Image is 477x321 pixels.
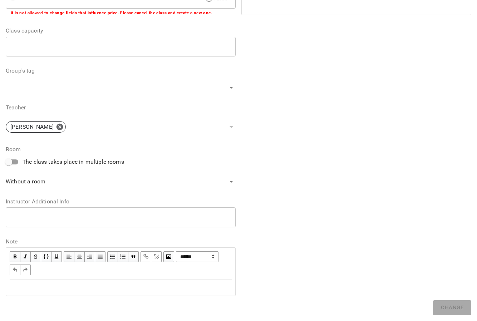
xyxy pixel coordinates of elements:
[151,251,162,262] button: Remove Link
[20,251,31,262] button: Italic
[6,119,236,135] div: [PERSON_NAME]
[118,251,128,262] button: OL
[6,239,236,245] label: Note
[51,251,62,262] button: Underline
[20,265,31,275] button: Redo
[41,251,51,262] button: Monospace
[64,251,74,262] button: Align Left
[95,251,105,262] button: Align Justify
[163,251,174,262] button: Image
[10,123,54,131] p: [PERSON_NAME]
[11,10,212,15] b: It is not allowed to change fields that influence price. Please cancel the class and create a new...
[74,251,85,262] button: Align Center
[85,251,95,262] button: Align Right
[10,251,20,262] button: Bold
[6,28,236,34] label: Class capacity
[107,251,118,262] button: UL
[176,251,218,262] span: Normal
[6,199,236,204] label: Instructor Additional Info
[176,251,218,262] select: Block type
[6,176,236,188] div: Without a room
[23,158,124,166] span: The class takes place in multiple rooms
[6,105,236,110] label: Teacher
[6,121,66,133] div: [PERSON_NAME]
[6,280,235,295] div: Edit text
[141,251,151,262] button: Link
[128,251,139,262] button: Blockquote
[10,265,20,275] button: Undo
[6,68,236,74] label: Group's tag
[6,147,236,152] label: Room
[31,251,41,262] button: Strikethrough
